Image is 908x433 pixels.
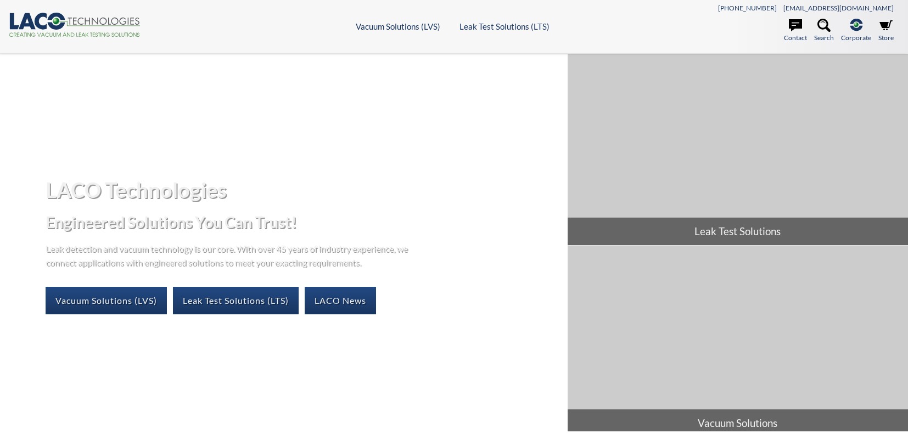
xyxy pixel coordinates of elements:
[814,19,834,43] a: Search
[356,21,440,31] a: Vacuum Solutions (LVS)
[878,19,894,43] a: Store
[841,32,871,43] span: Corporate
[173,287,299,314] a: Leak Test Solutions (LTS)
[46,241,413,269] p: Leak detection and vacuum technology is our core. With over 45 years of industry experience, we c...
[459,21,550,31] a: Leak Test Solutions (LTS)
[46,212,559,232] h2: Engineered Solutions You Can Trust!
[568,54,908,245] a: Leak Test Solutions
[46,176,559,203] h1: LACO Technologies
[784,19,807,43] a: Contact
[718,4,777,12] a: [PHONE_NUMBER]
[783,4,894,12] a: [EMAIL_ADDRESS][DOMAIN_NAME]
[568,218,908,245] span: Leak Test Solutions
[305,287,376,314] a: LACO News
[46,287,167,314] a: Vacuum Solutions (LVS)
